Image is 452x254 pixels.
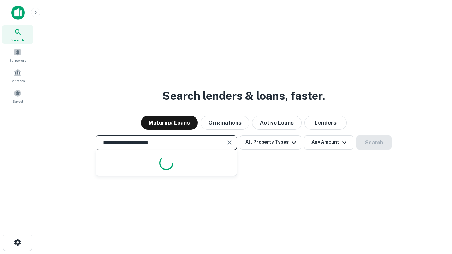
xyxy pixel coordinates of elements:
[11,37,24,43] span: Search
[2,25,33,44] a: Search
[162,87,325,104] h3: Search lenders & loans, faster.
[11,6,25,20] img: capitalize-icon.png
[304,135,353,150] button: Any Amount
[225,138,234,147] button: Clear
[13,98,23,104] span: Saved
[2,86,33,105] a: Saved
[201,116,249,130] button: Originations
[2,66,33,85] a: Contacts
[9,58,26,63] span: Borrowers
[11,78,25,84] span: Contacts
[2,46,33,65] a: Borrowers
[252,116,302,130] button: Active Loans
[417,175,452,209] iframe: Chat Widget
[240,135,301,150] button: All Property Types
[141,116,198,130] button: Maturing Loans
[304,116,347,130] button: Lenders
